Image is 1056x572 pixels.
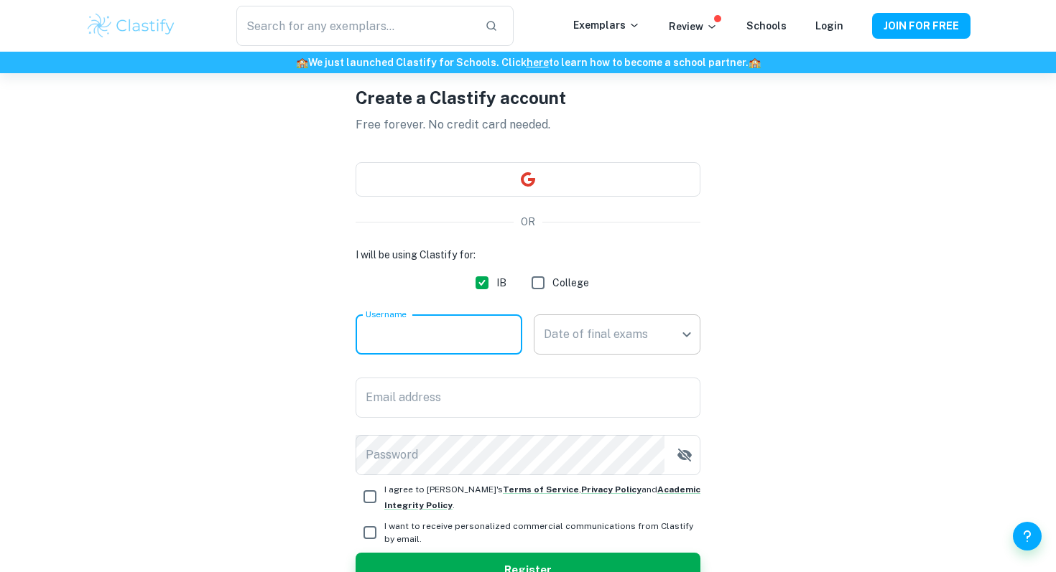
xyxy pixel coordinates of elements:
[356,85,700,111] h1: Create a Clastify account
[527,57,549,68] a: here
[552,275,589,291] span: College
[749,57,761,68] span: 🏫
[503,484,579,494] a: Terms of Service
[356,116,700,133] p: Free forever. No credit card needed.
[236,6,473,46] input: Search for any exemplars...
[366,308,407,320] label: Username
[3,55,1053,70] h6: We just launched Clastify for Schools. Click to learn how to become a school partner.
[521,214,535,230] p: OR
[356,247,700,263] h6: I will be using Clastify for:
[496,275,506,291] span: IB
[815,20,843,32] a: Login
[573,17,640,33] p: Exemplars
[296,57,308,68] span: 🏫
[85,11,177,40] img: Clastify logo
[384,484,700,510] span: I agree to [PERSON_NAME]'s , and .
[872,13,971,39] button: JOIN FOR FREE
[581,484,642,494] a: Privacy Policy
[746,20,787,32] a: Schools
[669,19,718,34] p: Review
[1013,522,1042,550] button: Help and Feedback
[384,520,700,545] span: I want to receive personalized commercial communications from Clastify by email.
